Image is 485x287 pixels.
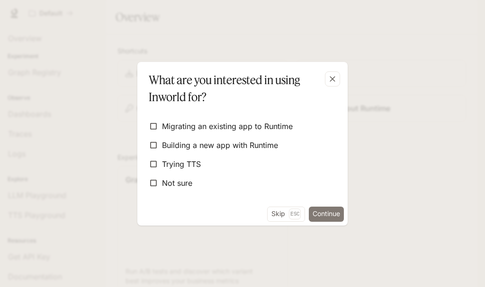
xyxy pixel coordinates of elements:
span: Trying TTS [162,158,201,170]
span: Building a new app with Runtime [162,139,278,151]
p: What are you interested in using Inworld for? [149,71,332,105]
span: Migrating an existing app to Runtime [162,121,293,132]
p: Esc [289,209,301,219]
button: SkipEsc [267,207,305,222]
button: Continue [309,207,344,222]
span: Not sure [162,177,192,189]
